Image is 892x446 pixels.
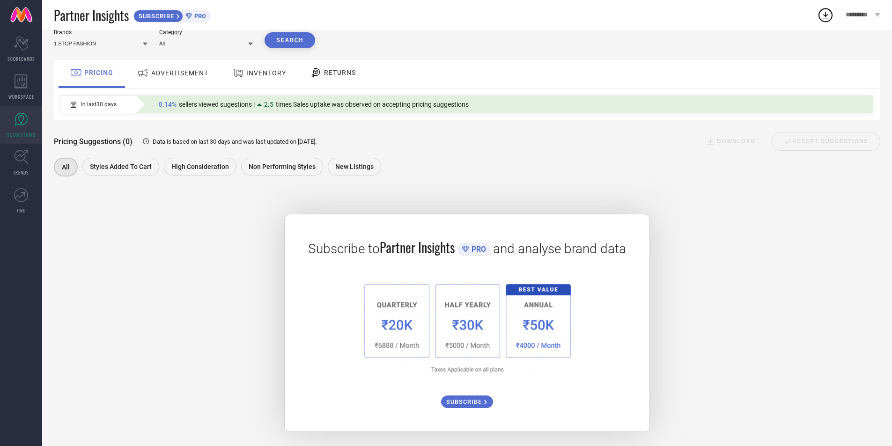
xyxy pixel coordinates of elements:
[81,101,117,108] span: In last 30 days
[276,101,469,108] span: times Sales uptake was observed on accepting pricing suggestions
[151,69,208,77] span: ADVERTISEMENT
[84,69,113,76] span: PRICING
[772,132,880,151] div: Accept Suggestions
[134,13,177,20] span: SUBSCRIBE
[159,101,177,108] span: 8.14%
[13,169,29,176] span: TRENDS
[324,69,356,76] span: RETURNS
[446,398,484,405] span: SUBSCRIBE
[469,245,486,254] span: PRO
[7,55,35,62] span: SCORECARDS
[154,98,473,110] div: Percentage of sellers who have viewed suggestions for the current Insight Type
[192,13,206,20] span: PRO
[17,207,26,214] span: FWD
[179,101,255,108] span: sellers viewed sugestions |
[380,238,455,257] span: Partner Insights
[8,93,34,100] span: WORKSPACE
[264,101,273,108] span: 2.5
[7,131,36,138] span: SUGGESTIONS
[171,163,229,170] span: High Consideration
[441,388,493,408] a: SUBSCRIBE
[133,7,211,22] a: SUBSCRIBEPRO
[308,241,380,256] span: Subscribe to
[54,137,133,146] span: Pricing Suggestions (0)
[159,29,253,36] div: Category
[355,276,578,379] img: 1a6fb96cb29458d7132d4e38d36bc9c7.png
[249,163,316,170] span: Non Performing Styles
[265,32,315,48] button: Search
[54,29,147,36] div: Brands
[153,138,317,145] span: Data is based on last 30 days and was last updated on [DATE] .
[90,163,152,170] span: Styles Added To Cart
[62,163,70,171] span: All
[493,241,626,256] span: and analyse brand data
[817,7,834,23] div: Open download list
[54,6,129,25] span: Partner Insights
[246,69,286,77] span: INVENTORY
[335,163,374,170] span: New Listings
